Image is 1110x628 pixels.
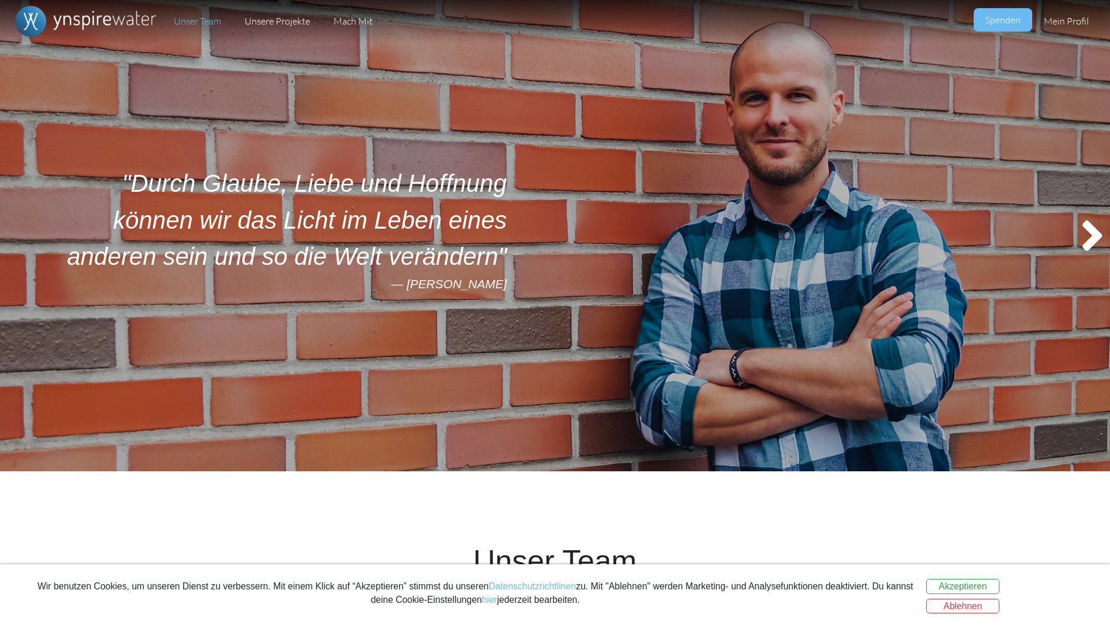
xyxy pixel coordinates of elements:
[36,579,914,607] div: Wir benutzen Cookies, um unseren Dienst zu verbessern. Mit einem Klick auf “Akzeptieren” stimmst ...
[926,579,999,594] button: Akzeptieren
[48,275,507,293] footer: [PERSON_NAME]
[926,599,999,614] button: Ablehnen
[489,581,576,591] a: Datenschutzrichtlinen
[48,165,507,275] p: "Durch Glaube, Liebe und Hoffnung können wir das Licht im Leben eines anderen sein und so die Wel...
[482,595,497,605] a: hier
[974,8,1032,32] a: Spenden
[140,543,971,579] h1: Unser Team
